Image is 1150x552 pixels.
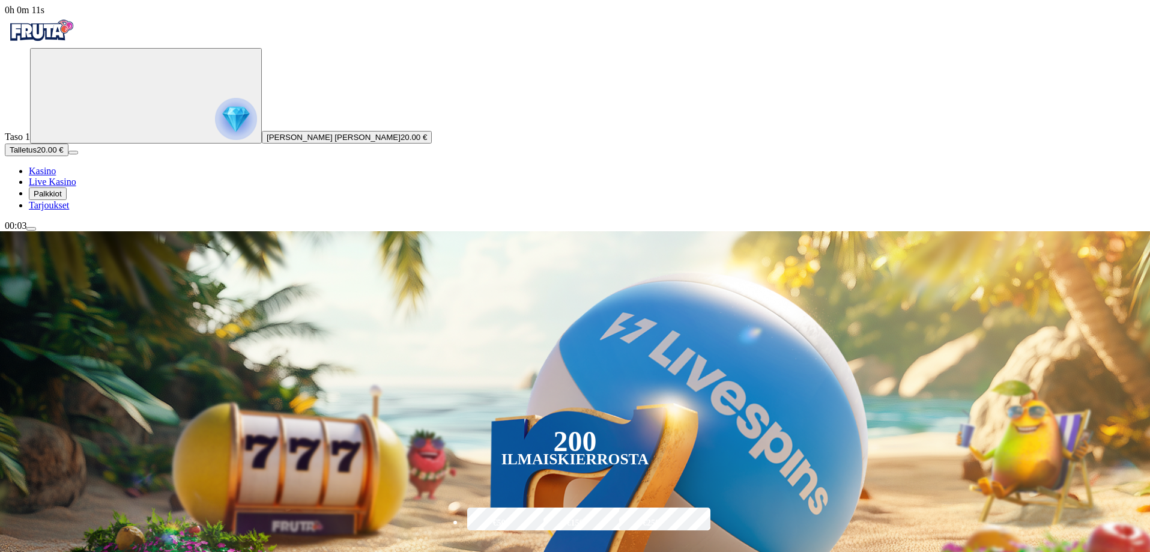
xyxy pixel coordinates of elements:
span: [PERSON_NAME] [PERSON_NAME] [267,133,401,142]
span: Talletus [10,145,37,154]
span: Live Kasino [29,177,76,187]
label: €250 [616,506,686,541]
label: €150 [540,506,610,541]
span: 00:03 [5,220,26,231]
label: €50 [464,506,534,541]
span: 20.00 € [401,133,427,142]
a: diamond iconKasino [29,166,56,176]
span: Tarjoukset [29,200,69,210]
span: Palkkiot [34,189,62,198]
nav: Primary [5,16,1145,211]
span: Kasino [29,166,56,176]
button: [PERSON_NAME] [PERSON_NAME]20.00 € [262,131,432,144]
a: Fruta [5,37,77,47]
button: menu [26,227,36,231]
a: gift-inverted iconTarjoukset [29,200,69,210]
button: menu [68,151,78,154]
a: poker-chip iconLive Kasino [29,177,76,187]
span: Taso 1 [5,132,30,142]
div: 200 [553,434,596,449]
span: user session time [5,5,44,15]
button: reward progress [30,48,262,144]
img: reward progress [215,98,257,140]
button: Talletusplus icon20.00 € [5,144,68,156]
img: Fruta [5,16,77,46]
span: 20.00 € [37,145,63,154]
button: reward iconPalkkiot [29,187,67,200]
div: Ilmaiskierrosta [501,452,649,467]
